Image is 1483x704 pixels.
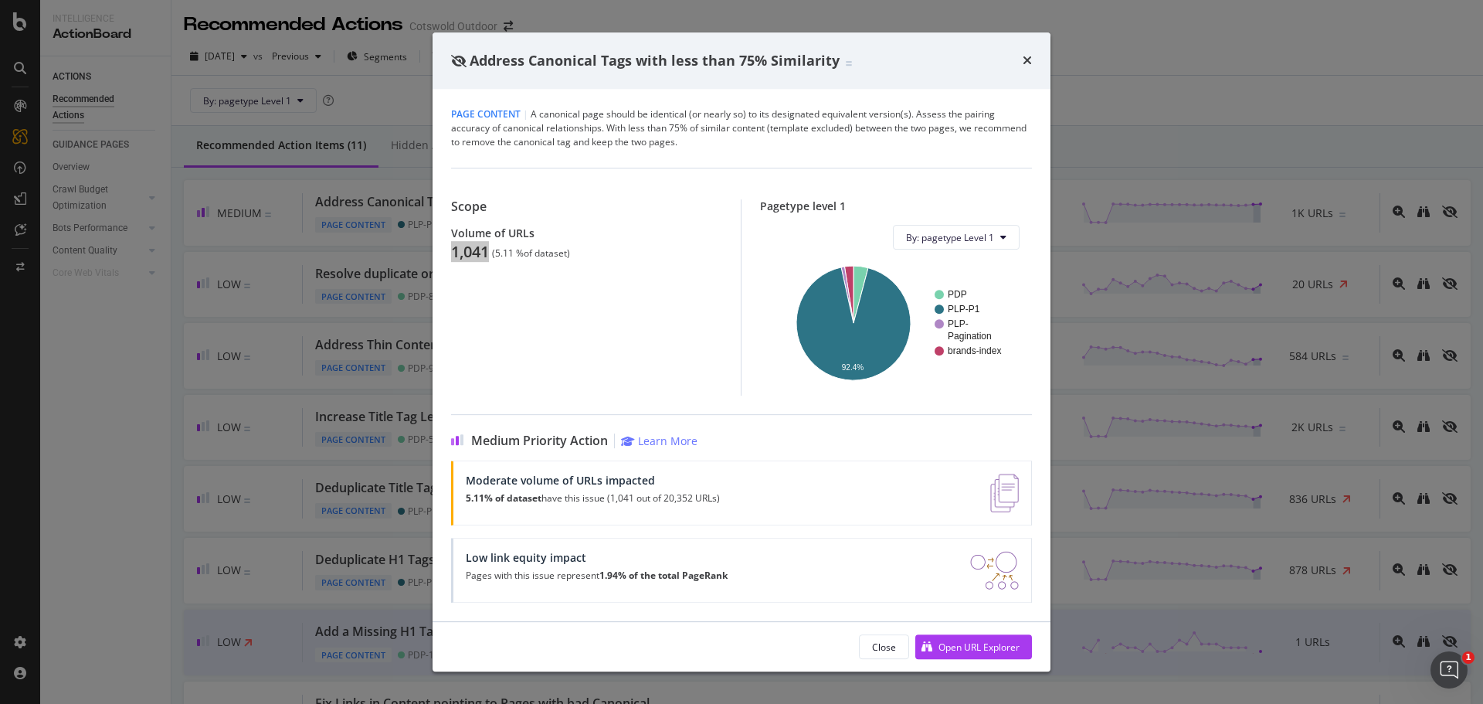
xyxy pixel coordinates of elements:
span: 1 [1462,651,1475,664]
span: Page Content [451,107,521,121]
span: Address Canonical Tags with less than 75% Similarity [470,51,840,70]
img: Equal [846,61,852,66]
div: Low link equity impact [466,551,728,564]
span: | [523,107,528,121]
a: Learn More [621,434,697,448]
div: times [1023,51,1032,71]
div: Close [872,641,896,654]
iframe: Intercom live chat [1430,651,1468,689]
div: Moderate volume of URLs impacted [466,474,720,487]
text: PDP [948,290,967,301]
p: have this issue (1,041 out of 20,352 URLs) [466,493,720,504]
div: modal [433,32,1050,672]
p: Pages with this issue represent [466,570,728,581]
div: Open URL Explorer [938,641,1020,654]
strong: 5.11% of dataset [466,491,541,505]
text: Pagination [948,332,992,342]
text: brands-index [948,346,1001,357]
div: 1,041 [451,243,489,261]
button: By: pagetype Level 1 [893,225,1020,250]
strong: 1.94% of the total PageRank [599,569,728,582]
div: eye-slash [451,55,467,67]
text: PLP-P1 [948,304,980,315]
button: Close [859,634,909,659]
span: Medium Priority Action [471,434,608,448]
div: A canonical page should be identical (or nearly so) to its designated equivalent version(s). Asse... [451,107,1032,149]
div: Scope [451,199,722,214]
button: Open URL Explorer [915,634,1032,659]
img: DDxVyA23.png [970,551,1019,590]
div: Volume of URLs [451,226,722,240]
div: ( 5.11 % of dataset ) [492,248,570,259]
text: PLP- [948,319,969,330]
text: 92.4% [842,363,864,372]
div: Pagetype level 1 [760,199,1032,213]
img: e5DMFwAAAABJRU5ErkJggg== [990,474,1019,512]
span: By: pagetype Level 1 [906,231,994,244]
svg: A chart. [772,262,1020,383]
div: Learn More [638,434,697,448]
